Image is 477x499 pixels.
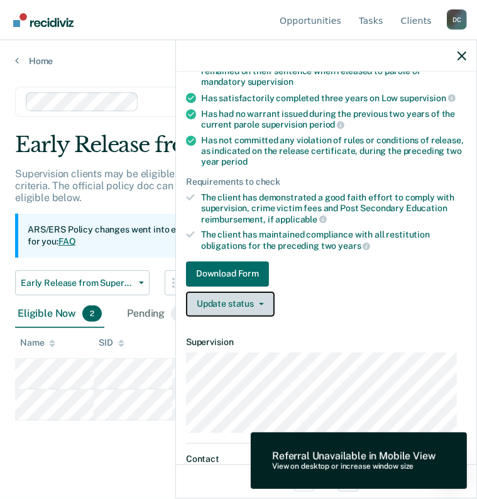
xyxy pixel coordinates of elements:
div: Eligible Now [15,300,104,328]
div: Requirements to check [186,177,466,187]
div: Has been under supervision for at least one half of the time that remained on their sentence when... [201,56,466,87]
div: Has had no warrant issued during the previous two years of the current parole supervision [201,109,466,130]
span: 0 [171,305,190,322]
div: View on desktop or increase window size [272,463,436,471]
div: Early Release from Supervision [15,132,462,168]
div: Has satisfactorily completed three years on Low [201,92,466,104]
span: supervision [400,93,455,103]
div: D C [447,9,467,30]
a: Home [15,55,462,67]
button: Download Form [186,261,269,287]
div: The client has demonstrated a good faith effort to comply with supervision, crime victim fees and... [201,192,466,224]
div: 1 / 2 [176,464,476,498]
div: Referral Unavailable in Mobile View [272,450,436,462]
span: period [221,156,247,167]
div: Has not committed any violation of rules or conditions of release, as indicated on the release ce... [201,135,466,167]
dt: Supervision [186,337,466,348]
img: Recidiviz [13,13,74,27]
div: The client has maintained compliance with all restitution obligations for the preceding two [201,229,466,251]
div: Name [20,337,55,348]
span: applicable [276,214,327,224]
div: Pending [124,300,193,328]
span: 2 [82,305,102,322]
button: Update status [186,292,275,317]
div: SID [99,337,124,348]
p: ARS/ERS Policy changes went into effect on [DATE]. Learn what this means for you: [28,224,334,248]
button: Profile dropdown button [447,9,467,30]
span: period [309,119,344,129]
span: Early Release from Supervision [21,278,134,288]
span: years [338,241,370,251]
a: Navigate to form link [186,261,466,287]
p: Supervision clients may be eligible for Early Release from Supervision if they meet certain crite... [15,168,439,204]
dt: Contact [186,454,466,464]
a: FAQ [58,236,76,246]
span: supervision [248,77,293,87]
